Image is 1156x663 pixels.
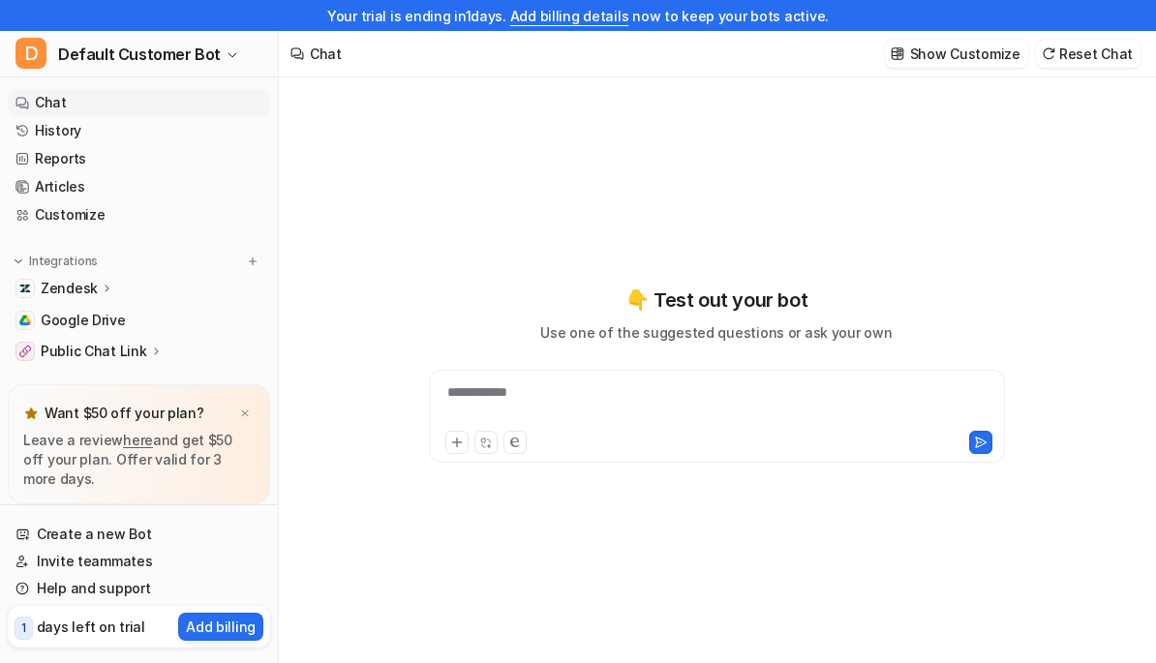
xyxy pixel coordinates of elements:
p: 1 [21,619,26,637]
button: Reset Chat [1036,40,1141,68]
span: Explore all integrations [41,368,262,399]
a: Invite teammates [8,548,270,575]
p: Integrations [29,254,98,269]
span: Google Drive [41,311,126,330]
a: Articles [8,173,270,200]
a: Create a new Bot [8,521,270,548]
img: reset [1042,46,1055,61]
a: Chat [8,89,270,116]
img: menu_add.svg [246,255,259,268]
button: Add billing [178,613,263,641]
a: Customize [8,201,270,228]
button: Show Customize [885,40,1028,68]
p: Want $50 off your plan? [45,404,204,423]
img: Zendesk [19,283,31,294]
a: Add billing details [510,8,629,24]
p: Public Chat Link [41,342,147,361]
a: Google DriveGoogle Drive [8,307,270,334]
a: History [8,117,270,144]
a: Help and support [8,575,270,602]
img: x [239,407,251,420]
span: D [15,38,46,69]
p: Leave a review and get $50 off your plan. Offer valid for 3 more days. [23,431,255,489]
p: Use one of the suggested questions or ask your own [540,322,892,343]
img: expand menu [12,255,25,268]
p: Zendesk [41,279,98,298]
p: Add billing [186,617,256,637]
p: days left on trial [37,617,145,637]
div: Chat [310,44,342,64]
p: 👇 Test out your bot [625,286,807,315]
a: here [123,432,153,448]
img: Public Chat Link [19,346,31,357]
img: Google Drive [19,315,31,326]
span: Default Customer Bot [58,41,221,68]
button: Integrations [8,252,104,271]
p: Show Customize [910,44,1020,64]
a: Reports [8,145,270,172]
img: star [23,406,39,421]
img: customize [891,46,904,61]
